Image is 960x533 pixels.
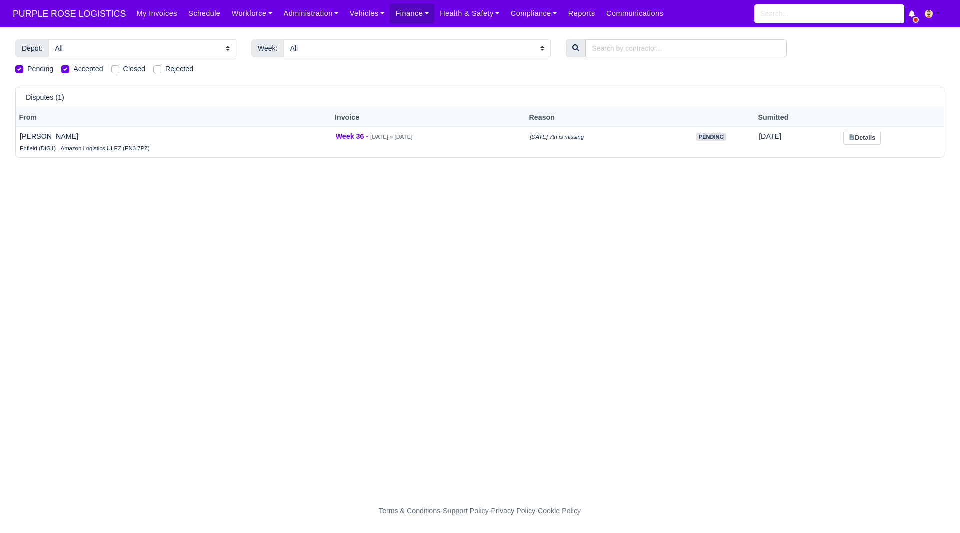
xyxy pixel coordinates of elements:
[379,507,440,515] a: Terms & Conditions
[585,39,787,57] input: Search by contractor...
[538,507,581,515] a: Cookie Policy
[27,63,53,75] label: Pending
[344,4,390,23] a: Vehicles
[696,133,726,141] span: pending
[73,63,103,75] label: Accepted
[491,507,536,515] a: Privacy Policy
[563,4,601,23] a: Reports
[336,132,368,140] strong: Week 36 -
[123,63,145,75] label: Closed
[601,4,669,23] a: Communications
[251,39,284,57] span: Week:
[26,93,64,102] h6: Disputes (1)
[530,134,584,140] i: [DATE] 7th is missing
[226,4,278,23] a: Workforce
[434,4,505,23] a: Health & Safety
[20,145,150,151] small: Enfield (DIG1) - Amazon Logistics ULEZ (EN3 7PZ)
[278,4,344,23] a: Administration
[16,108,332,127] th: From
[15,39,49,57] span: Depot:
[505,4,563,23] a: Compliance
[843,131,881,145] a: Details
[8,4,131,24] a: PURPLE ROSE LOGISTICS
[755,108,839,127] th: Sumitted
[195,505,765,517] div: - - -
[526,108,668,127] th: Reason
[165,63,193,75] label: Rejected
[370,134,412,140] small: [DATE] » [DATE]
[16,126,332,157] td: [PERSON_NAME]
[754,4,904,23] input: Search...
[183,4,226,23] a: Schedule
[759,132,781,140] span: 14 hours ago
[443,507,489,515] a: Support Policy
[336,132,413,140] a: Week 36 - [DATE] » [DATE]
[390,4,434,23] a: Finance
[332,108,526,127] th: Invoice
[131,4,183,23] a: My Invoices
